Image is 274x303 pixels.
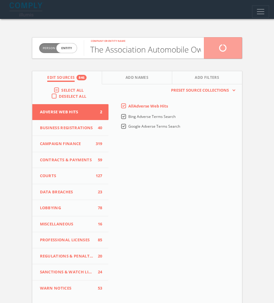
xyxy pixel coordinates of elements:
[93,205,102,211] span: 78
[32,232,109,248] button: Professional Licenses85
[43,46,55,50] span: Person
[93,237,102,243] span: 85
[40,205,93,211] span: Lobbying
[40,285,93,291] span: WARN Notices
[102,71,172,84] button: Add Names
[32,71,102,84] button: Edit Sources846
[59,93,87,99] span: Deselect All
[40,173,93,179] span: Courts
[32,280,109,296] button: WARN Notices53
[168,87,236,93] button: Preset Source Collections
[126,75,148,82] span: Add Names
[93,173,102,179] span: 127
[128,103,168,109] span: All Adverse Web Hits
[40,237,93,243] span: Professional Licenses
[32,184,109,200] button: Data Breaches23
[40,269,93,275] span: Sanctions & Watch Lists
[40,125,93,131] span: Business Registrations
[32,216,109,232] button: Miscellaneous16
[93,109,102,115] span: 2
[61,87,84,93] span: Select All
[32,200,109,216] button: Lobbying78
[56,43,77,53] span: entity
[32,152,109,168] button: Contracts & Payments59
[128,124,180,129] span: Google Adverse Terms Search
[168,87,232,93] span: Preset Source Collections
[93,157,102,163] span: 59
[128,114,176,119] span: Bing Adverse Terms Search
[32,120,109,136] button: Business Registrations40
[93,221,102,227] span: 16
[40,141,93,147] span: Campaign Finance
[93,269,102,275] span: 24
[172,71,242,84] button: Add Filters
[32,104,109,120] button: Adverse Web Hits2
[40,253,93,259] span: Regulations & Penalties
[77,75,87,80] div: 846
[40,157,93,163] span: Contracts & Payments
[40,221,93,227] span: Miscellaneous
[93,253,102,259] span: 20
[93,141,102,147] span: 319
[47,75,75,82] span: Edit Sources
[93,285,102,291] span: 53
[40,189,93,195] span: Data Breaches
[195,75,219,82] span: Add Filters
[32,264,109,280] button: Sanctions & Watch Lists24
[93,125,102,131] span: 40
[252,5,269,18] button: Toggle navigation
[40,109,93,115] span: Adverse Web Hits
[32,136,109,152] button: Campaign Finance319
[32,168,109,184] button: Courts127
[93,189,102,195] span: 23
[9,2,44,16] img: illumis
[32,248,109,265] button: Regulations & Penalties20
